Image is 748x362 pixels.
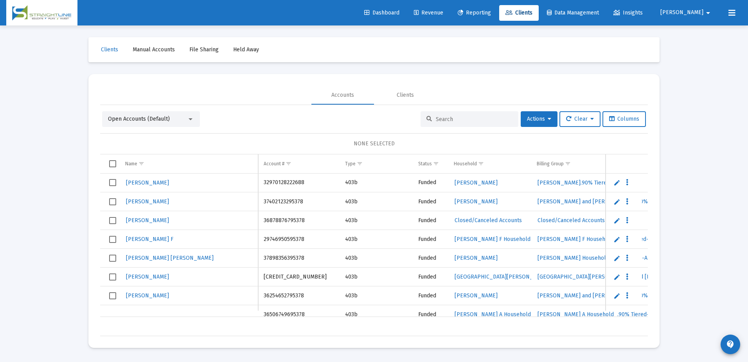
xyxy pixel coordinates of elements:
[455,217,522,224] span: Closed/Canceled Accounts
[418,292,443,300] div: Funded
[458,9,491,16] span: Reporting
[397,91,414,99] div: Clients
[547,9,599,16] span: Data Management
[454,290,498,301] a: [PERSON_NAME]
[538,236,667,243] span: [PERSON_NAME] F Household_.90% Tiered-Arrears
[126,198,169,205] span: [PERSON_NAME]
[541,5,605,21] a: Data Management
[109,292,116,299] div: Select row
[537,161,564,167] div: Billing Group
[183,42,225,58] a: File Sharing
[340,174,413,192] td: 403b
[340,249,413,268] td: 403b
[106,140,642,148] div: NONE SELECTED
[126,292,169,299] span: [PERSON_NAME]
[418,273,443,281] div: Funded
[602,111,646,127] button: Columns
[258,154,340,173] td: Column Account #
[331,91,354,99] div: Accounts
[340,286,413,305] td: 403b
[286,161,291,167] span: Show filter options for column 'Account #'
[258,249,340,268] td: 37898356395378
[559,111,601,127] button: Clear
[451,5,497,21] a: Reporting
[436,116,512,123] input: Search
[125,271,170,282] a: [PERSON_NAME]
[613,292,620,299] a: Edit
[613,255,620,262] a: Edit
[109,255,116,262] div: Select row
[340,154,413,173] td: Column Type
[454,177,498,188] a: [PERSON_NAME]
[703,5,713,21] mat-icon: arrow_drop_down
[613,198,620,205] a: Edit
[455,179,498,186] span: [PERSON_NAME]
[537,309,669,320] a: [PERSON_NAME] A Household_.90% Tiered-Arrears
[133,46,175,53] span: Manual Accounts
[126,273,169,280] span: [PERSON_NAME]
[454,196,498,207] a: [PERSON_NAME]
[538,217,640,224] span: Closed/Canceled Accounts_.00% No Fee
[109,160,116,167] div: Select all
[455,273,578,280] span: [GEOGRAPHIC_DATA][PERSON_NAME] Household
[537,233,668,245] a: [PERSON_NAME] F Household_.90% Tiered-Arrears
[565,161,571,167] span: Show filter options for column 'Billing Group'
[613,217,620,224] a: Edit
[126,236,173,243] span: [PERSON_NAME] F
[125,161,137,167] div: Name
[413,154,448,173] td: Column Status
[258,286,340,305] td: 36254652795378
[345,161,356,167] div: Type
[414,9,443,16] span: Revenue
[454,271,579,282] a: [GEOGRAPHIC_DATA][PERSON_NAME] Household
[726,340,735,349] mat-icon: contact_support
[125,233,174,245] a: [PERSON_NAME] F
[126,42,181,58] a: Manual Accounts
[418,179,443,186] div: Funded
[340,268,413,286] td: 403b
[418,235,443,243] div: Funded
[566,116,594,122] span: Clear
[358,5,406,21] a: Dashboard
[455,198,498,205] span: [PERSON_NAME]
[125,177,170,188] a: [PERSON_NAME]
[613,9,643,16] span: Insights
[408,5,450,21] a: Revenue
[538,273,738,280] span: [GEOGRAPHIC_DATA][PERSON_NAME] and [PERSON_NAME].90% Tiered-Arrears
[455,236,530,243] span: [PERSON_NAME] F Household
[125,215,170,226] a: [PERSON_NAME]
[478,161,484,167] span: Show filter options for column 'Household'
[521,111,557,127] button: Actions
[454,215,523,226] a: Closed/Canceled Accounts
[527,116,551,122] span: Actions
[538,255,663,261] span: [PERSON_NAME] Household_.90% Tiered-Arrears
[125,252,214,264] a: [PERSON_NAME] [PERSON_NAME]
[499,5,539,21] a: Clients
[264,161,284,167] div: Account #
[138,161,144,167] span: Show filter options for column 'Name'
[660,9,703,16] span: [PERSON_NAME]
[613,273,620,281] a: Edit
[109,198,116,205] div: Select row
[125,196,170,207] a: [PERSON_NAME]
[126,255,214,261] span: [PERSON_NAME] [PERSON_NAME]
[126,179,169,186] span: [PERSON_NAME]
[613,236,620,243] a: Edit
[454,233,531,245] a: [PERSON_NAME] F Household
[258,305,340,324] td: 36506749695378
[651,5,722,20] button: [PERSON_NAME]
[454,309,532,320] a: [PERSON_NAME] A Household
[455,255,498,261] span: [PERSON_NAME]
[100,154,648,336] div: Data grid
[537,290,687,301] a: [PERSON_NAME] and [PERSON_NAME].90% Tiered-Arrears
[258,174,340,192] td: 32970128222688
[258,268,340,286] td: [CREDIT_CARD_NUMBER]
[505,9,532,16] span: Clients
[101,46,118,53] span: Clients
[455,292,498,299] span: [PERSON_NAME]
[109,179,116,186] div: Select row
[125,290,170,301] a: [PERSON_NAME]
[258,211,340,230] td: 36878876795378
[189,46,219,53] span: File Sharing
[537,252,664,264] a: [PERSON_NAME] Household_.90% Tiered-Arrears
